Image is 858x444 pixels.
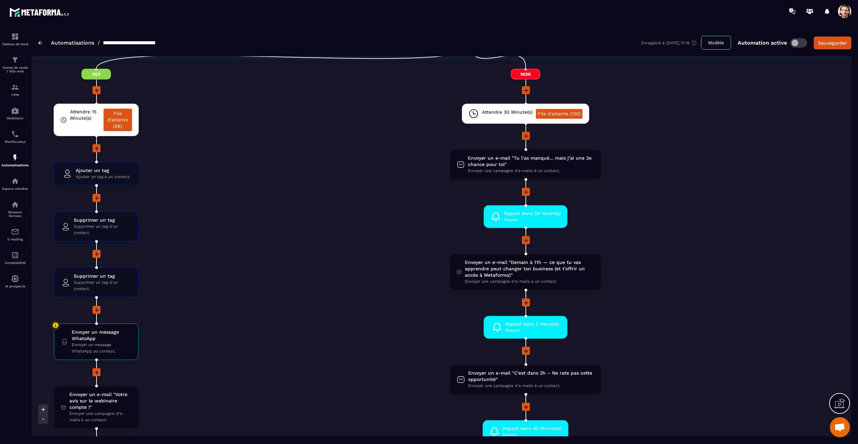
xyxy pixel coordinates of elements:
img: arrow [38,41,43,45]
span: Supprimer un tag d'un contact. [74,223,131,236]
a: formationformationTableau de bord [2,27,28,51]
p: Tableau de bord [2,42,28,46]
span: Envoyer une campagne d'e-mails à un contact. [465,278,594,285]
span: Rappel dans 2 Heure(s) [505,321,559,327]
a: automationsautomationsEspace membre [2,172,28,196]
span: Attendre 30 Minute(s) [482,109,533,115]
span: Rappel. [504,217,561,223]
img: logo [9,6,70,18]
span: Envoyer un e-mail "Demain à 11h — ce que tu vas apprendre peut changer ton business (et t’offrir ... [465,259,594,278]
img: accountant [11,251,19,259]
p: Espace membre [2,187,28,190]
a: accountantaccountantComptabilité [2,246,28,270]
span: Envoyer un e-mail "Votre avis sur le webinaire compte !" [69,391,131,410]
img: scheduler [11,130,19,138]
span: Ajouter un tag à un contact. [76,174,130,180]
a: social-networksocial-networkRéseaux Sociaux [2,196,28,223]
button: Sauvegarder [814,37,851,49]
a: formationformationCRM [2,78,28,102]
span: Envoyer une campagne d'e-mails à un contact. [69,410,131,423]
div: Sauvegarder [818,40,847,46]
p: Planificateur [2,140,28,144]
img: social-network [11,201,19,209]
img: formation [11,33,19,41]
span: / [98,40,100,46]
span: Envoyer un message WhatsApp [72,329,132,342]
span: Supprimer un tag [74,273,131,279]
span: Rappel dans 24 Heure(s) [504,210,561,217]
p: Webinaire [2,116,28,120]
div: Enregistré à [641,40,701,46]
a: Open chat [830,417,850,437]
span: Envoyer un e-mail "C’est dans 2h – Ne rate pas cette opportunité" [468,370,594,383]
a: formationformationTunnel de vente / Site web [2,51,28,78]
a: schedulerschedulerPlanificateur [2,125,28,149]
p: IA prospects [2,284,28,288]
span: Envoyer une campagne d'e-mails à un contact. [468,168,594,174]
p: Automatisations [2,163,28,167]
span: Rappel dans 30 Minute(s) [503,425,562,432]
img: automations [11,275,19,283]
p: CRM [2,93,28,97]
a: Automatisations [51,40,94,46]
img: automations [11,177,19,185]
span: Rappel. [505,327,559,334]
p: [DATE] 11:19 [666,41,689,45]
a: File d'attente (136) [536,109,583,119]
span: Oui [81,69,111,79]
span: Non [511,69,540,79]
img: automations [11,154,19,162]
p: Automation active [738,40,787,46]
p: Réseaux Sociaux [2,210,28,218]
img: formation [11,83,19,91]
a: automationsautomationsAutomatisations [2,149,28,172]
p: Comptabilité [2,261,28,265]
img: automations [11,107,19,115]
img: email [11,228,19,236]
span: Supprimer un tag d'un contact. [74,279,131,292]
span: Envoyer un message WhatsApp au contact. [72,342,132,354]
p: Tunnel de vente / Site web [2,66,28,73]
a: File d'attente (68) [104,109,132,131]
span: Attendre 15 Minute(s) [70,109,100,121]
span: Supprimer un tag [74,217,131,223]
span: Envoyer un e-mail "Tu l’as manqué… mais j’ai une 2e chance pour toi" [468,155,594,168]
span: Envoyer une campagne d'e-mails à un contact. [468,383,594,389]
a: emailemailE-mailing [2,223,28,246]
p: E-mailing [2,237,28,241]
button: Modèle [701,36,731,50]
a: automationsautomationsWebinaire [2,102,28,125]
img: formation [11,56,19,64]
span: Ajouter un tag [76,167,130,174]
span: Rappel. [503,432,562,438]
